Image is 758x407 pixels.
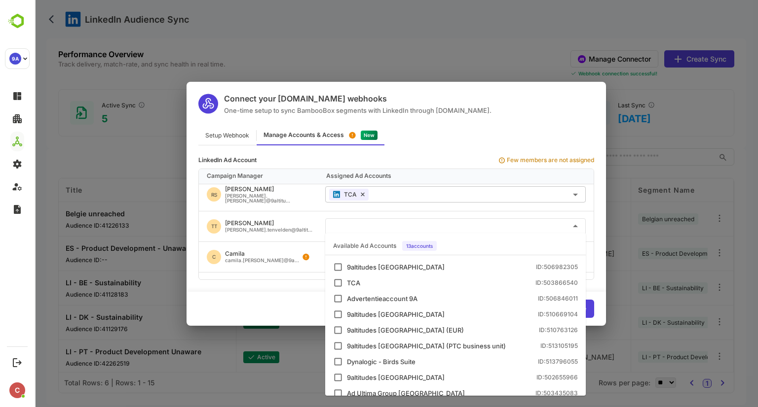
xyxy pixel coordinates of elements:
[5,12,30,31] img: BambooboxLogoMark.f1c84d78b4c51b1a7b5f700c9845e183.svg
[190,220,278,226] div: [PERSON_NAME]
[503,359,543,365] div: ID: 513796055
[312,343,471,349] div: 9altitudes [GEOGRAPHIC_DATA] (PTC business unit)
[190,186,275,192] div: [PERSON_NAME]
[164,126,222,145] div: Setup Webhook
[503,296,543,302] div: ID: 506846011
[190,258,265,263] div: camila.[PERSON_NAME]@9a...
[503,311,543,317] div: ID: 510669104
[506,343,543,349] div: ID: 513105195
[172,250,187,264] div: C
[501,264,543,270] div: ID: 506982305
[292,173,551,180] div: Assigned Ad Accounts
[9,53,21,65] div: 9A
[501,280,543,286] div: ID: 503866540
[189,94,457,103] div: Connect your [DOMAIN_NAME] webhooks
[190,193,275,203] div: [PERSON_NAME].[PERSON_NAME]@9altitu...
[229,132,309,138] div: Manage Accounts & Access
[472,157,560,163] div: Few members are not assigned
[312,264,410,271] div: 9altitudes [GEOGRAPHIC_DATA]
[10,356,24,369] button: Logout
[312,311,410,318] div: 9altitudes [GEOGRAPHIC_DATA]
[534,219,548,233] button: Close
[312,327,429,334] div: 9altitudes [GEOGRAPHIC_DATA] (EUR)
[504,327,543,333] div: ID: 510763126
[368,241,402,251] div: 13 accounts
[172,173,284,180] div: Campaign Manager
[164,157,222,163] div: LinkedIn Ad Account
[9,382,25,398] div: C
[312,390,430,397] div: Ad Ultima Group [GEOGRAPHIC_DATA]
[189,106,457,114] div: One-time setup to sync BambooBox segments with LinkedIn through [DOMAIN_NAME].
[501,390,543,396] div: ID: 503435083
[190,227,278,232] div: [PERSON_NAME].tenvelden@9altit...
[172,219,187,234] div: TT
[312,296,383,302] div: Advertentieaccount 9A
[312,359,381,365] div: Dynalogic - Birds Suite
[309,191,322,198] span: TCA
[299,243,362,249] div: Available Ad Accounts
[172,187,187,202] div: RS
[534,188,548,202] button: Open
[502,374,543,380] div: ID: 502655966
[190,251,265,257] div: Camila
[312,374,410,381] div: 9altitudes [GEOGRAPHIC_DATA]
[312,280,326,286] div: TCA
